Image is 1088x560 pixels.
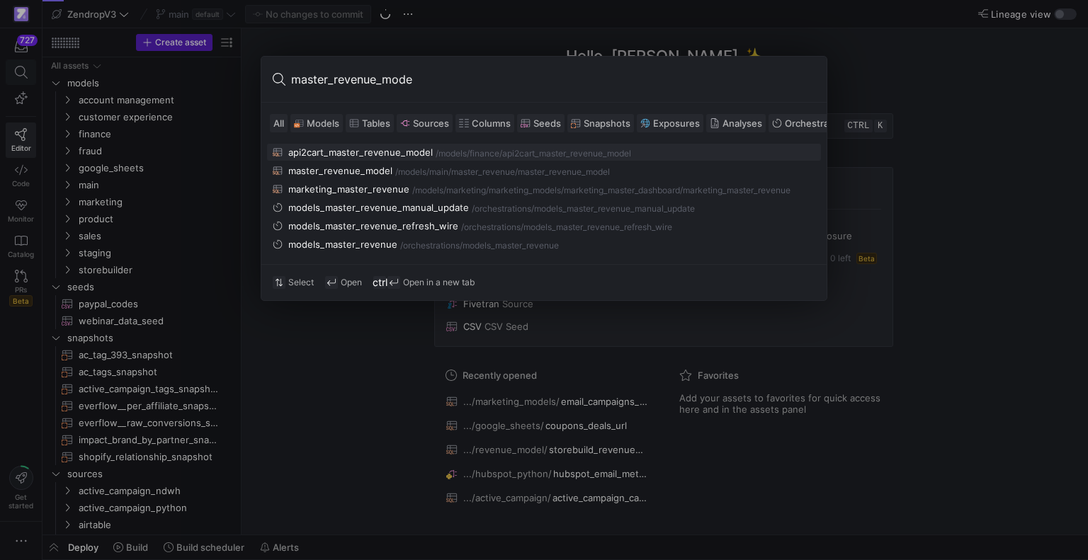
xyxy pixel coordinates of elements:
[515,167,610,177] div: /master_revenue_model
[472,204,531,214] div: /orchestrations
[413,118,449,129] span: Sources
[460,241,559,251] div: /models_master_revenue
[288,147,433,158] div: api2cart_master_revenue_model
[288,239,397,250] div: models_master_revenue
[273,276,314,289] div: Select
[325,276,362,289] div: Open
[288,220,458,232] div: models_master_revenue_refresh_wire
[397,114,453,132] button: Sources
[521,222,672,232] div: /models_master_revenue_refresh_wire
[273,118,284,129] span: All
[472,118,511,129] span: Columns
[769,114,854,132] button: Orchestrations
[288,183,409,195] div: marketing_master_revenue
[637,114,703,132] button: Exposures
[436,149,470,159] div: /models/
[346,114,394,132] button: Tables
[499,149,631,159] div: /api2cart_master_revenue_model
[531,204,695,214] div: /models_master_revenue_manual_update
[653,118,700,129] span: Exposures
[455,114,514,132] button: Columns
[290,114,343,132] button: Models
[270,114,288,132] button: All
[722,118,762,129] span: Analyses
[291,68,815,91] input: Search or run a command
[429,167,515,177] div: main/master_revenue
[533,118,561,129] span: Seeds
[395,167,429,177] div: /models/
[307,118,339,129] span: Models
[400,241,460,251] div: /orchestrations
[412,185,446,195] div: /models/
[584,118,630,129] span: Snapshots
[706,114,766,132] button: Analyses
[785,118,851,129] span: Orchestrations
[373,276,475,289] div: Open in a new tab
[470,149,499,159] div: finance
[373,276,386,289] span: ctrl
[446,185,680,195] div: marketing/marketing_models/marketing_master_dashboard
[288,165,392,176] div: master_revenue_model
[567,114,634,132] button: Snapshots
[680,185,790,195] div: /marketing_master_revenue
[461,222,521,232] div: /orchestrations
[288,202,469,213] div: models_master_revenue_manual_update
[362,118,390,129] span: Tables
[517,114,565,132] button: Seeds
